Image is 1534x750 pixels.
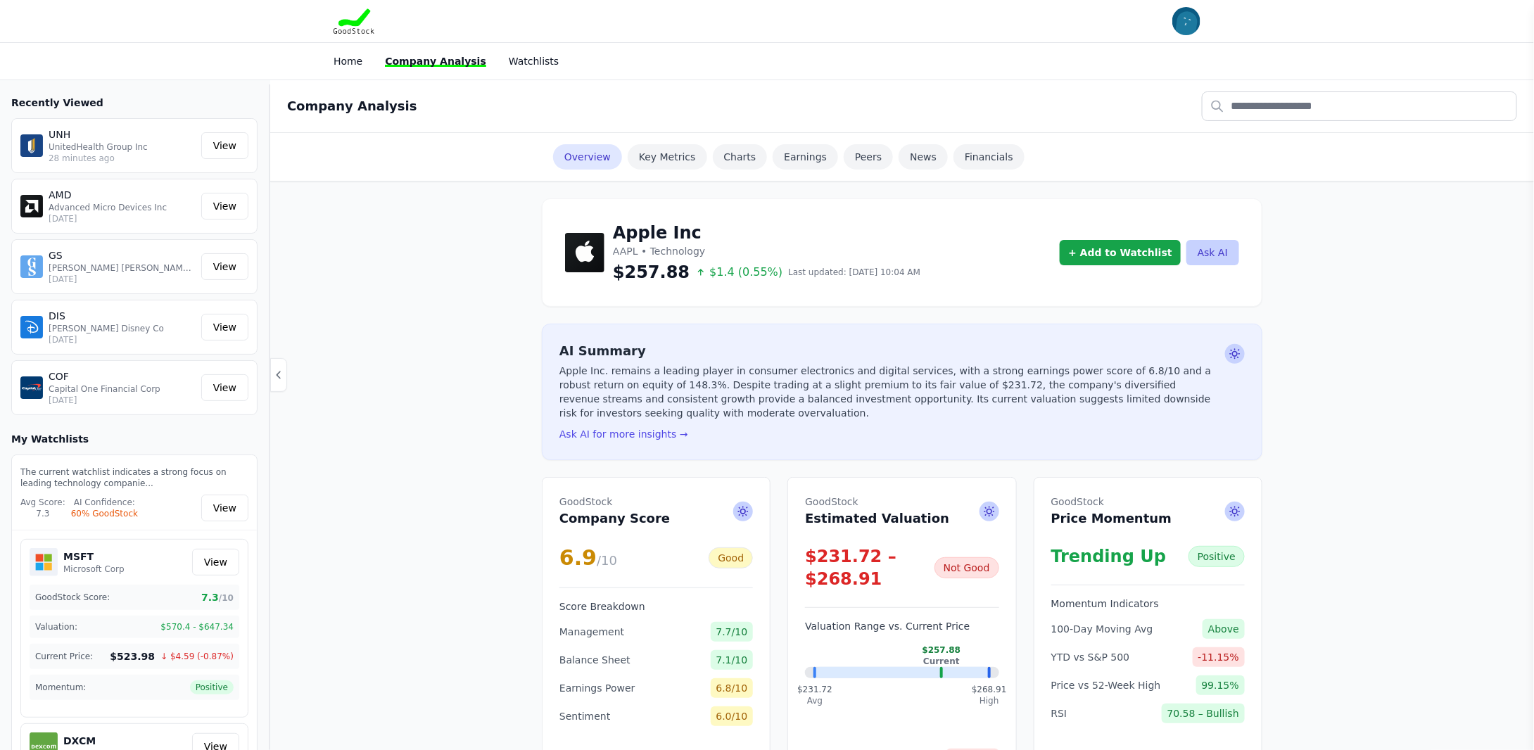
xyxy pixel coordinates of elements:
img: UNH [20,134,43,157]
div: Not Good [934,557,999,578]
button: Ask AI for more insights → [559,427,688,441]
img: Apple Inc Logo [565,233,604,272]
p: GS [49,248,196,262]
a: View [201,132,248,159]
span: Earnings Power [559,681,635,695]
span: 6.0/10 [711,706,754,726]
span: Sentiment [559,709,610,723]
div: Trending Up [1051,545,1167,568]
a: Company Analysis [385,56,486,67]
span: RSI [1051,706,1067,720]
a: View [201,495,248,521]
span: $523.98 [110,649,155,663]
p: COF [49,369,196,383]
a: News [899,144,948,170]
p: The current watchlist indicates a strong focus on leading technology companie... [20,466,248,489]
a: Financials [953,144,1025,170]
img: MSFT [30,548,58,576]
p: [DATE] [49,213,196,224]
img: GS [20,255,43,278]
span: 6.8/10 [711,678,754,698]
span: $257.88 [613,261,690,284]
img: COF [20,376,43,399]
span: GoodStock [559,495,670,509]
span: Current Price: [35,651,93,662]
h2: Price Momentum [1051,495,1172,528]
div: 7.3 [20,508,65,519]
span: 100-Day Moving Avg [1051,622,1153,636]
span: Balance Sheet [559,653,630,667]
button: Ask AI [1186,240,1239,265]
span: GoodStock [805,495,949,509]
h2: Company Analysis [287,96,417,116]
div: Current [923,656,961,667]
span: GoodStock [1051,495,1172,509]
span: 7.7/10 [711,622,754,642]
span: Management [559,625,624,639]
img: AMD [20,195,43,217]
h2: Company Score [559,495,670,528]
div: High [972,695,1007,706]
p: Microsoft Corp [63,564,125,575]
a: Earnings [773,144,838,170]
span: /10 [597,553,617,568]
span: Momentum: [35,682,86,693]
div: AI Confidence: [71,497,138,508]
div: Avg Score: [20,497,65,508]
p: Apple Inc. remains a leading player in consumer electronics and digital services, with a strong e... [559,364,1219,420]
span: $1.4 (0.55%) [695,264,782,281]
span: Ask AI [980,502,999,521]
h3: Momentum Indicators [1051,597,1245,611]
span: 99.15% [1196,675,1245,695]
span: -11.15% [1193,647,1245,667]
span: Ask AI [1225,344,1245,364]
p: AAPL • Technology [613,244,920,258]
p: [DATE] [49,334,196,345]
h5: MSFT [63,549,125,564]
span: ↓ $4.59 (-0.87%) [160,651,234,662]
a: View [201,374,248,401]
h3: Valuation Range vs. Current Price [805,619,999,633]
h3: My Watchlists [11,432,89,446]
p: AMD [49,188,196,202]
p: [DATE] [49,274,196,285]
p: UnitedHealth Group Inc [49,141,196,153]
h2: AI Summary [559,341,1219,361]
span: Price vs 52-Week High [1051,678,1161,692]
span: 7.1/10 [711,650,754,670]
img: invitee [1172,7,1200,35]
a: Watchlists [509,56,559,67]
div: 60% GoodStock [71,508,138,519]
span: Above [1203,619,1245,639]
span: Ask AI [733,502,753,521]
p: [DATE] [49,395,196,406]
h2: Estimated Valuation [805,495,949,528]
p: DIS [49,309,196,323]
span: /10 [219,593,234,603]
img: Goodstock Logo [334,8,374,34]
span: $570.4 - $647.34 [160,621,234,633]
a: View [201,253,248,280]
span: Last updated: [DATE] 10:04 AM [788,267,920,278]
span: Positive [190,680,234,694]
h3: Recently Viewed [11,96,258,110]
h1: Apple Inc [613,222,920,244]
div: 6.9 [559,545,617,571]
span: YTD vs S&P 500 [1051,650,1130,664]
p: UNH [49,127,196,141]
a: Charts [713,144,768,170]
div: $257.88 [923,644,961,667]
p: [PERSON_NAME] [PERSON_NAME] Group Inc [49,262,196,274]
div: Avg [797,695,832,706]
div: $231.72 [797,684,832,706]
div: Positive [1188,546,1245,567]
div: Good [709,547,753,568]
span: Valuation: [35,621,77,633]
h5: DXCM [63,734,113,748]
a: View [201,314,248,341]
p: Advanced Micro Devices Inc [49,202,196,213]
p: [PERSON_NAME] Disney Co [49,323,196,334]
p: 28 minutes ago [49,153,196,164]
a: Key Metrics [628,144,707,170]
a: Home [334,56,362,67]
